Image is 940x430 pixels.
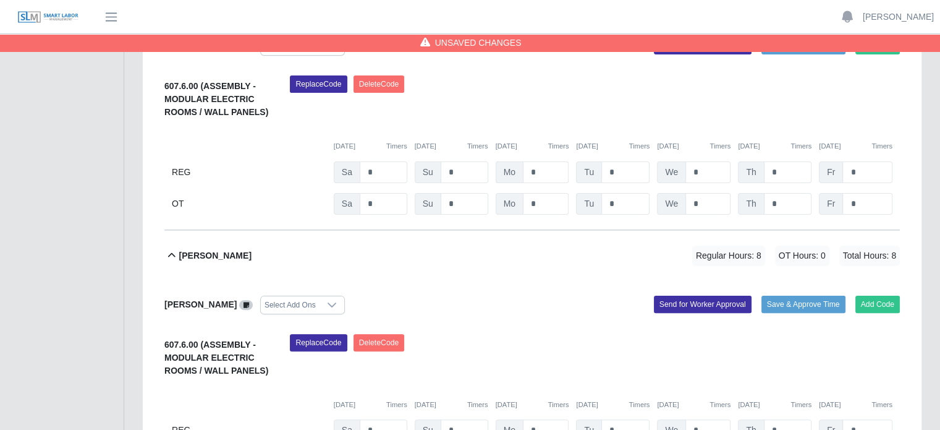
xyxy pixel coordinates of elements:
[496,400,569,410] div: [DATE]
[179,249,252,262] b: [PERSON_NAME]
[738,193,764,215] span: Th
[415,193,441,215] span: Su
[790,141,811,152] button: Timers
[290,75,347,93] button: ReplaceCode
[415,161,441,183] span: Su
[629,400,650,410] button: Timers
[386,400,407,410] button: Timers
[871,400,892,410] button: Timers
[738,161,764,183] span: Th
[738,400,811,410] div: [DATE]
[576,400,650,410] div: [DATE]
[354,334,405,351] button: DeleteCode
[467,141,488,152] button: Timers
[657,193,686,215] span: We
[354,75,405,93] button: DeleteCode
[386,141,407,152] button: Timers
[819,141,892,152] div: [DATE]
[657,400,730,410] div: [DATE]
[435,37,522,49] span: Unsaved Changes
[576,141,650,152] div: [DATE]
[576,193,602,215] span: Tu
[17,11,79,24] img: SLM Logo
[496,141,569,152] div: [DATE]
[164,231,900,281] button: [PERSON_NAME] Regular Hours: 8 OT Hours: 0 Total Hours: 8
[709,400,730,410] button: Timers
[654,296,752,313] button: Send for Worker Approval
[334,400,407,410] div: [DATE]
[855,296,900,313] button: Add Code
[172,161,326,183] div: REG
[548,141,569,152] button: Timers
[790,400,811,410] button: Timers
[863,11,934,24] a: [PERSON_NAME]
[496,193,523,215] span: Mo
[290,334,347,351] button: ReplaceCode
[576,161,602,183] span: Tu
[775,246,829,266] span: OT Hours: 0
[709,141,730,152] button: Timers
[657,161,686,183] span: We
[164,340,268,376] b: 607.6.00 (ASSEMBLY - MODULAR ELECTRIC ROOMS / WALL PANELS)
[871,141,892,152] button: Timers
[819,400,892,410] div: [DATE]
[657,141,730,152] div: [DATE]
[164,299,237,309] b: [PERSON_NAME]
[415,400,488,410] div: [DATE]
[172,193,326,215] div: OT
[496,161,523,183] span: Mo
[334,141,407,152] div: [DATE]
[738,141,811,152] div: [DATE]
[839,246,900,266] span: Total Hours: 8
[261,296,320,314] div: Select Add Ons
[467,400,488,410] button: Timers
[164,81,268,117] b: 607.6.00 (ASSEMBLY - MODULAR ELECTRIC ROOMS / WALL PANELS)
[761,296,845,313] button: Save & Approve Time
[334,193,360,215] span: Sa
[692,246,765,266] span: Regular Hours: 8
[334,161,360,183] span: Sa
[819,193,843,215] span: Fr
[629,141,650,152] button: Timers
[548,400,569,410] button: Timers
[239,299,253,309] a: View/Edit Notes
[415,141,488,152] div: [DATE]
[819,161,843,183] span: Fr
